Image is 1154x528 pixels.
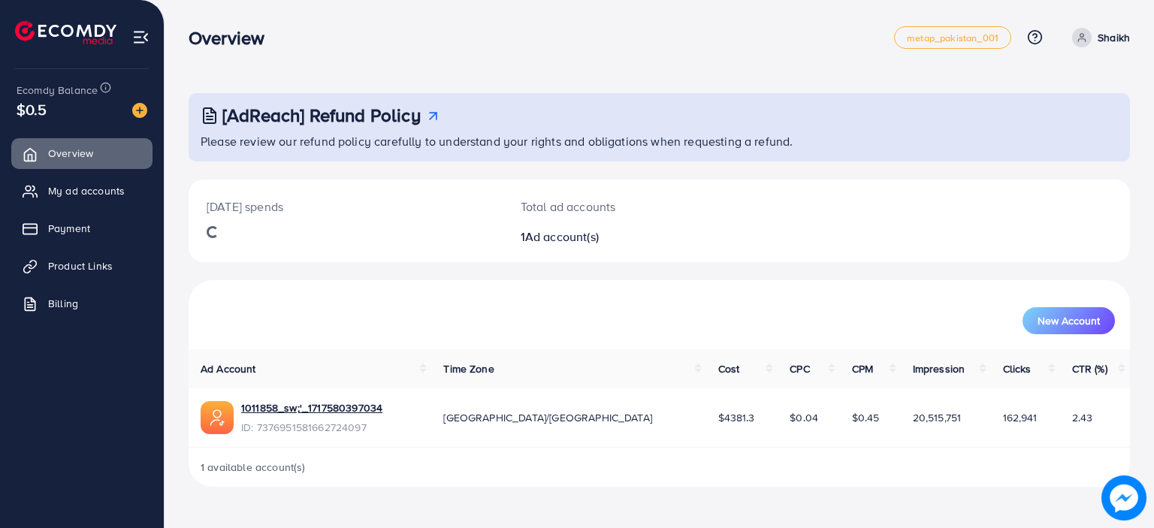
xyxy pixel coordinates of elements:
p: Please review our refund policy carefully to understand your rights and obligations when requesti... [201,132,1121,150]
span: 2.43 [1072,410,1093,425]
a: Overview [11,138,153,168]
span: 20,515,751 [913,410,962,425]
h2: 1 [521,230,720,244]
a: My ad accounts [11,176,153,206]
a: Payment [11,213,153,243]
p: Total ad accounts [521,198,720,216]
span: Payment [48,221,90,236]
a: Billing [11,288,153,318]
span: Overview [48,146,93,161]
a: Product Links [11,251,153,281]
span: New Account [1038,315,1100,326]
a: metap_pakistan_001 [894,26,1011,49]
img: menu [132,29,150,46]
span: $0.45 [852,410,880,425]
h3: Overview [189,27,276,49]
span: Ad account(s) [525,228,599,245]
span: $0.04 [790,410,818,425]
button: New Account [1023,307,1115,334]
a: 1011858_sw;'_1717580397034 [241,400,382,415]
span: $0.5 [17,98,47,120]
p: Shaikh [1098,29,1130,47]
span: Ecomdy Balance [17,83,98,98]
span: Cost [718,361,740,376]
p: [DATE] spends [207,198,485,216]
span: metap_pakistan_001 [907,33,998,43]
span: Product Links [48,258,113,273]
img: ic-ads-acc.e4c84228.svg [201,401,234,434]
span: Impression [913,361,965,376]
a: Shaikh [1066,28,1130,47]
img: image [1101,475,1146,520]
span: Ad Account [201,361,256,376]
span: My ad accounts [48,183,125,198]
span: 1 available account(s) [201,460,306,475]
span: $4381.3 [718,410,755,425]
span: Billing [48,296,78,311]
span: CTR (%) [1072,361,1107,376]
span: ID: 7376951581662724097 [241,420,382,435]
h3: [AdReach] Refund Policy [222,104,421,126]
img: image [132,103,147,118]
span: CPM [852,361,873,376]
img: logo [15,21,116,44]
span: [GEOGRAPHIC_DATA]/[GEOGRAPHIC_DATA] [443,410,652,425]
span: 162,941 [1003,410,1038,425]
span: Clicks [1003,361,1032,376]
span: CPC [790,361,809,376]
span: Time Zone [443,361,494,376]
